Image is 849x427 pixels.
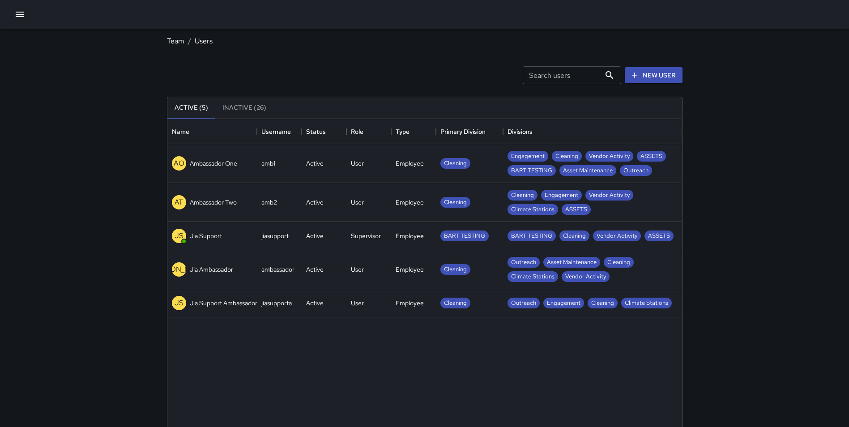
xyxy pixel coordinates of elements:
[175,197,183,208] p: AT
[396,231,424,240] div: Employee
[175,298,183,308] p: JS
[508,299,540,307] span: Outreach
[190,159,237,168] p: Ambassador One
[190,265,233,274] p: Jia Ambassador
[167,97,215,119] button: Active (5)
[257,119,302,144] div: Username
[436,119,503,144] div: Primary Division
[588,299,618,307] span: Cleaning
[306,159,324,168] div: Active
[261,159,275,168] div: amb1
[508,152,548,161] span: Engagement
[440,265,470,274] span: Cleaning
[508,258,540,267] span: Outreach
[306,198,324,207] div: Active
[306,299,324,307] div: Active
[306,119,326,144] div: Status
[351,231,381,240] div: Supervisor
[306,265,324,274] div: Active
[351,159,364,168] div: User
[621,299,672,307] span: Climate Stations
[351,119,363,144] div: Role
[261,299,292,307] div: jiasupporta
[396,119,410,144] div: Type
[190,198,237,207] p: Ambassador Two
[562,205,591,214] span: ASSETS
[440,159,470,168] span: Cleaning
[508,205,558,214] span: Climate Stations
[396,265,424,274] div: Employee
[604,258,634,267] span: Cleaning
[508,167,556,175] span: BART TESTING
[195,36,213,46] a: Users
[559,167,616,175] span: Asset Maintenance
[440,299,470,307] span: Cleaning
[440,198,470,207] span: Cleaning
[302,119,346,144] div: Status
[351,265,364,274] div: User
[508,273,558,281] span: Climate Stations
[585,152,633,161] span: Vendor Activity
[396,198,424,207] div: Employee
[552,152,582,161] span: Cleaning
[440,232,489,240] span: BART TESTING
[541,191,582,200] span: Engagement
[190,231,222,240] p: Jia Support
[644,232,674,240] span: ASSETS
[559,232,589,240] span: Cleaning
[543,299,584,307] span: Engagement
[351,198,364,207] div: User
[508,232,556,240] span: BART TESTING
[306,231,324,240] div: Active
[174,158,184,169] p: AO
[175,231,183,241] p: JS
[215,97,273,119] button: Inactive (26)
[351,299,364,307] div: User
[543,258,600,267] span: Asset Maintenance
[188,36,191,47] li: /
[396,159,424,168] div: Employee
[637,152,666,161] span: ASSETS
[508,191,538,200] span: Cleaning
[346,119,391,144] div: Role
[167,119,257,144] div: Name
[167,36,184,46] a: Team
[440,119,486,144] div: Primary Division
[508,119,533,144] div: Divisions
[261,198,277,207] div: amb2
[172,119,189,144] div: Name
[593,232,641,240] span: Vendor Activity
[261,265,294,274] div: ambassador
[585,191,633,200] span: Vendor Activity
[620,167,652,175] span: Outreach
[261,119,291,144] div: Username
[190,299,257,307] p: Jia Support Ambassador
[261,231,289,240] div: jiasupport
[391,119,436,144] div: Type
[396,299,424,307] div: Employee
[562,273,610,281] span: Vendor Activity
[503,119,682,144] div: Divisions
[625,67,683,84] a: New User
[149,264,208,275] p: [PERSON_NAME]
